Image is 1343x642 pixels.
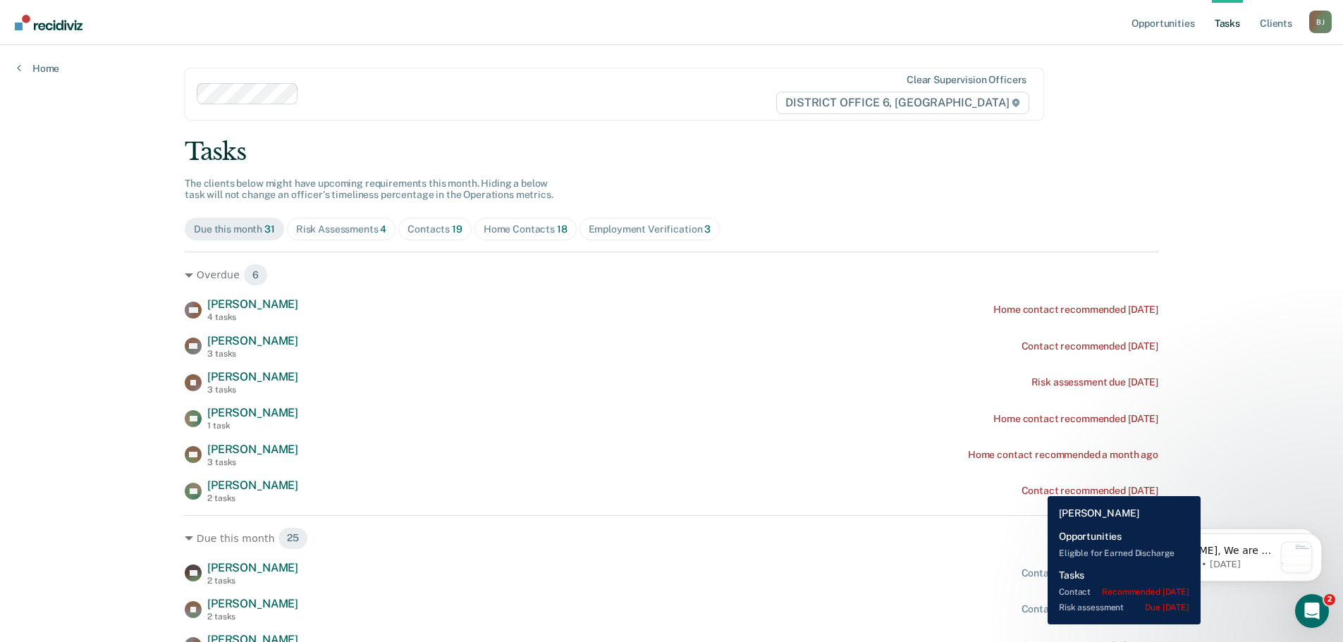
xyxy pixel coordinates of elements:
[1295,594,1329,628] iframe: Intercom live chat
[185,178,553,201] span: The clients below might have upcoming requirements this month. Hiding a below task will not chang...
[207,561,298,574] span: [PERSON_NAME]
[207,493,298,503] div: 2 tasks
[243,264,268,286] span: 6
[484,223,568,235] div: Home Contacts
[776,92,1029,114] span: DISTRICT OFFICE 6, [GEOGRAPHIC_DATA]
[185,527,1158,550] div: Due this month 25
[380,223,386,235] span: 4
[207,406,298,419] span: [PERSON_NAME]
[993,304,1158,316] div: Home contact recommended [DATE]
[1022,567,1158,579] div: Contact recommended [DATE]
[185,264,1158,286] div: Overdue 6
[207,349,298,359] div: 3 tasks
[207,297,298,311] span: [PERSON_NAME]
[207,612,298,622] div: 2 tasks
[1309,11,1332,33] button: Profile dropdown button
[15,15,82,30] img: Recidiviz
[207,443,298,456] span: [PERSON_NAME]
[278,527,308,550] span: 25
[907,74,1026,86] div: Clear supervision officers
[207,576,298,586] div: 2 tasks
[1309,11,1332,33] div: B J
[207,385,298,395] div: 3 tasks
[1031,376,1158,388] div: Risk assessment due [DATE]
[1022,603,1158,615] div: Contact recommended [DATE]
[185,137,1158,166] div: Tasks
[296,223,387,235] div: Risk Assessments
[17,62,59,75] a: Home
[207,457,298,467] div: 3 tasks
[207,334,298,347] span: [PERSON_NAME]
[207,479,298,492] span: [PERSON_NAME]
[452,223,462,235] span: 19
[407,223,462,235] div: Contacts
[993,413,1158,425] div: Home contact recommended [DATE]
[1022,485,1158,497] div: Contact recommended [DATE]
[557,223,568,235] span: 18
[264,223,275,235] span: 31
[1324,594,1335,605] span: 2
[194,223,275,235] div: Due this month
[1061,505,1343,604] iframe: Intercom notifications message
[968,449,1158,461] div: Home contact recommended a month ago
[207,597,298,610] span: [PERSON_NAME]
[61,39,214,401] span: Hi [PERSON_NAME], We are so excited to announce a brand new feature: AI case note search! 📣 Findi...
[207,370,298,383] span: [PERSON_NAME]
[589,223,711,235] div: Employment Verification
[1022,340,1158,352] div: Contact recommended [DATE]
[704,223,711,235] span: 3
[207,421,298,431] div: 1 task
[207,312,298,322] div: 4 tasks
[61,53,214,66] p: Message from Kim, sent 2w ago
